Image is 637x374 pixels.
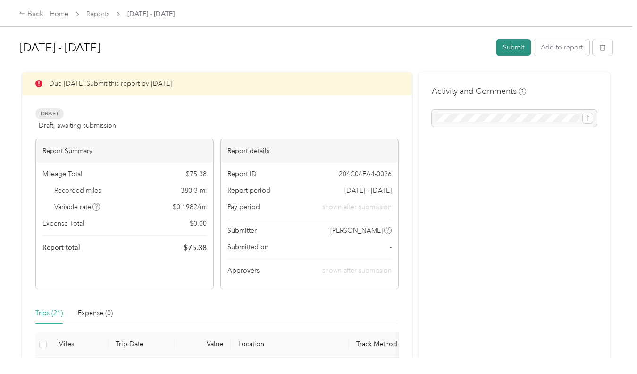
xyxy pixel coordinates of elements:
[174,332,231,358] th: Value
[227,266,260,276] span: Approvers
[349,332,410,358] th: Track Method
[108,332,174,358] th: Trip Date
[54,202,101,212] span: Variable rate
[86,10,109,18] a: Reports
[42,219,84,228] span: Expense Total
[231,332,349,358] th: Location
[173,202,207,212] span: $ 0.1982 / mi
[42,243,80,252] span: Report total
[339,169,392,179] span: 204C04EA4-0026
[50,332,108,358] th: Miles
[432,85,526,97] h4: Activity and Comments
[181,186,207,195] span: 380.3 mi
[20,36,490,59] h1: Aug 1 - 31, 2025
[227,169,257,179] span: Report ID
[322,202,392,212] span: shown after submission
[50,10,68,18] a: Home
[322,267,392,275] span: shown after submission
[54,186,101,195] span: Recorded miles
[186,169,207,179] span: $ 75.38
[330,226,383,236] span: [PERSON_NAME]
[190,219,207,228] span: $ 0.00
[221,139,398,163] div: Report details
[227,242,268,252] span: Submitted on
[42,169,82,179] span: Mileage Total
[534,39,589,56] button: Add to report
[584,321,637,374] iframe: Everlance-gr Chat Button Frame
[127,9,175,19] span: [DATE] - [DATE]
[496,39,531,56] button: Submit
[22,72,412,95] div: Due [DATE]. Submit this report by [DATE]
[19,8,43,20] div: Back
[227,226,257,236] span: Submitter
[184,242,207,253] span: $ 75.38
[227,202,260,212] span: Pay period
[344,186,392,195] span: [DATE] - [DATE]
[227,186,270,195] span: Report period
[36,139,213,163] div: Report Summary
[35,308,63,318] div: Trips (21)
[35,108,64,119] span: Draft
[78,308,113,318] div: Expense (0)
[390,242,392,252] span: -
[39,121,116,130] span: Draft, awaiting submission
